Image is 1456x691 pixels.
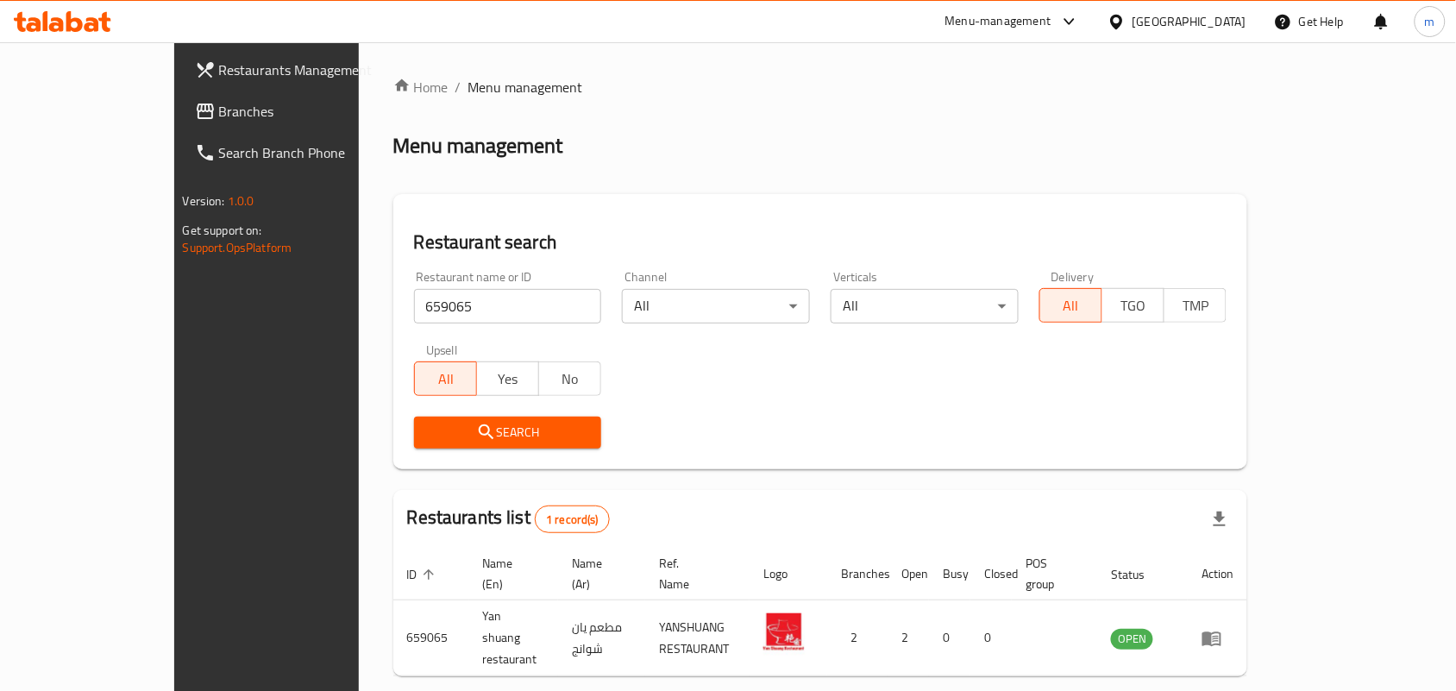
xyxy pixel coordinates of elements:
th: Branches [827,548,888,600]
span: TMP [1171,293,1220,318]
span: Search [428,422,588,443]
span: 1 record(s) [536,512,609,528]
table: enhanced table [393,548,1248,676]
th: Logo [750,548,827,600]
button: No [538,361,601,396]
button: TGO [1101,288,1164,323]
span: Name (Ar) [572,553,624,594]
td: YANSHUANG RESTAURANT [645,600,750,676]
span: m [1425,12,1435,31]
td: 0 [970,600,1012,676]
td: 0 [929,600,970,676]
label: Upsell [426,344,458,356]
h2: Menu management [393,132,563,160]
button: Search [414,417,602,449]
label: Delivery [1051,271,1095,283]
span: Yes [484,367,532,392]
button: TMP [1164,288,1227,323]
span: No [546,367,594,392]
span: Branches [219,101,404,122]
td: 2 [888,600,929,676]
span: All [422,367,470,392]
img: Yan shuang restaurant [763,613,806,656]
input: Search for restaurant name or ID.. [414,289,602,324]
a: Branches [181,91,417,132]
span: 1.0.0 [228,190,254,212]
span: Status [1111,564,1167,585]
a: Home [393,77,449,97]
th: Busy [929,548,970,600]
span: Restaurants Management [219,60,404,80]
nav: breadcrumb [393,77,1248,97]
th: Closed [970,548,1012,600]
div: OPEN [1111,629,1153,650]
a: Search Branch Phone [181,132,417,173]
span: Name (En) [483,553,537,594]
div: All [622,289,810,324]
a: Support.OpsPlatform [183,236,292,259]
span: Get support on: [183,219,262,242]
td: مطعم يان شوانج [558,600,645,676]
span: Ref. Name [659,553,729,594]
button: All [1039,288,1102,323]
div: Menu-management [945,11,1051,32]
span: OPEN [1111,629,1153,649]
button: Yes [476,361,539,396]
span: All [1047,293,1095,318]
th: Action [1188,548,1247,600]
button: All [414,361,477,396]
td: 659065 [393,600,469,676]
span: Menu management [468,77,583,97]
div: [GEOGRAPHIC_DATA] [1133,12,1246,31]
a: Restaurants Management [181,49,417,91]
h2: Restaurants list [407,505,610,533]
td: Yan shuang restaurant [469,600,558,676]
span: Version: [183,190,225,212]
div: Menu [1202,628,1233,649]
span: POS group [1026,553,1076,594]
td: 2 [827,600,888,676]
h2: Restaurant search [414,229,1227,255]
div: Total records count [535,506,610,533]
div: Export file [1199,499,1240,540]
th: Open [888,548,929,600]
li: / [455,77,461,97]
div: All [831,289,1019,324]
span: TGO [1109,293,1158,318]
span: Search Branch Phone [219,142,404,163]
span: ID [407,564,440,585]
